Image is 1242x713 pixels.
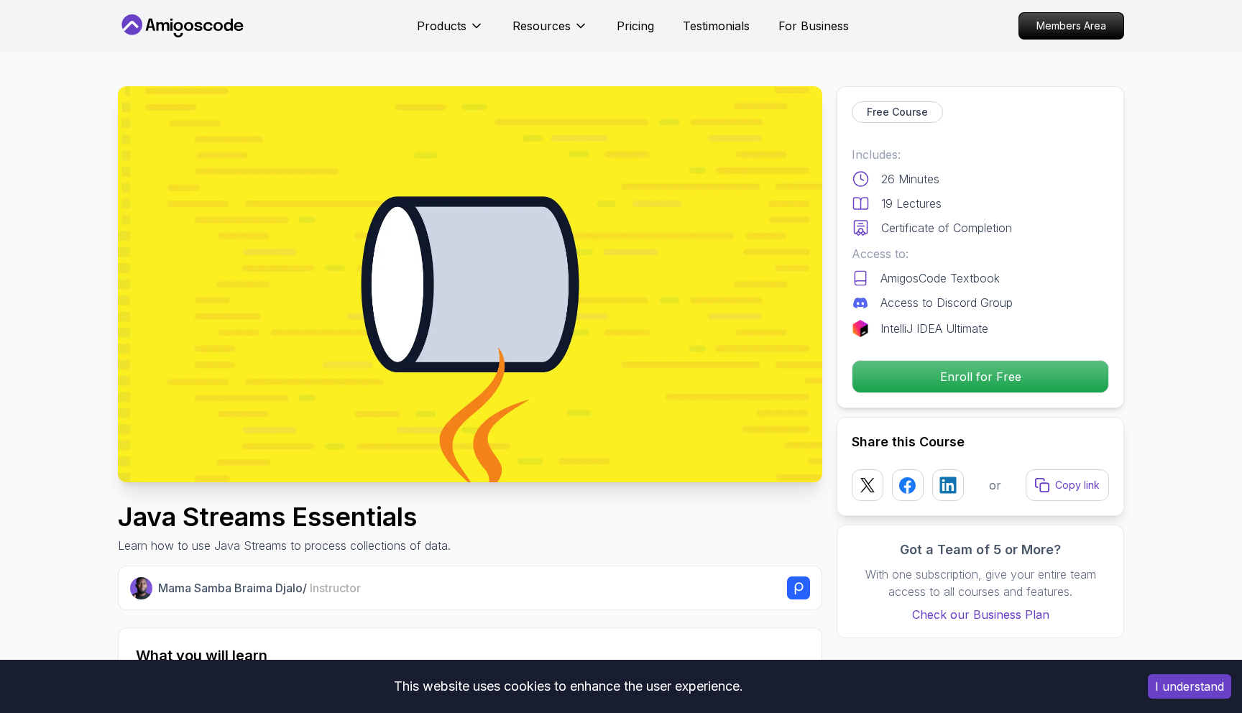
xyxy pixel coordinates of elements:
button: Accept cookies [1148,674,1231,699]
p: Resources [512,17,571,34]
a: For Business [778,17,849,34]
p: Access to: [852,245,1109,262]
p: Members Area [1019,13,1123,39]
button: Enroll for Free [852,360,1109,393]
img: java-streams-essentials_thumbnail [118,86,822,482]
button: Copy link [1026,469,1109,501]
p: IntelliJ IDEA Ultimate [880,320,988,337]
a: Testimonials [683,17,750,34]
p: Certificate of Completion [881,219,1012,236]
p: Includes: [852,146,1109,163]
p: With one subscription, give your entire team access to all courses and features. [852,566,1109,600]
p: Learn how to use Java Streams to process collections of data. [118,537,451,554]
h3: Got a Team of 5 or More? [852,540,1109,560]
p: Enroll for Free [852,361,1108,392]
div: This website uses cookies to enhance the user experience. [11,671,1126,702]
p: AmigosCode Textbook [880,270,1000,287]
a: Pricing [617,17,654,34]
p: 26 Minutes [881,170,939,188]
p: Copy link [1055,478,1100,492]
button: Products [417,17,484,46]
h2: Share this Course [852,432,1109,452]
a: Check our Business Plan [852,606,1109,623]
p: Free Course [867,105,928,119]
p: Access to Discord Group [880,294,1013,311]
p: Mama Samba Braima Djalo / [158,579,361,597]
img: Nelson Djalo [130,577,152,599]
img: jetbrains logo [852,320,869,337]
span: Instructor [310,581,361,595]
p: Products [417,17,466,34]
button: Resources [512,17,588,46]
h2: What you will learn [136,645,804,666]
h1: Java Streams Essentials [118,502,451,531]
a: Members Area [1018,12,1124,40]
p: or [989,477,1001,494]
p: 19 Lectures [881,195,942,212]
